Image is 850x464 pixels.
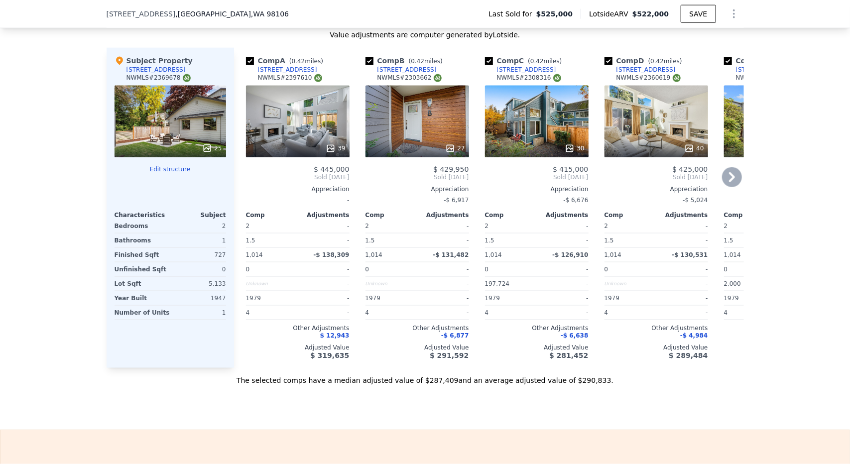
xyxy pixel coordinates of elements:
span: $ 291,592 [430,352,469,360]
span: 197,724 [485,280,510,287]
div: NWMLS # 2369678 [126,74,191,82]
div: - [658,262,708,276]
span: 1,014 [485,251,502,258]
div: [STREET_ADDRESS] [736,66,795,74]
a: [STREET_ADDRESS] [365,66,437,74]
img: NWMLS Logo [553,74,561,82]
div: - [419,219,469,233]
span: 0.42 [650,58,664,65]
span: -$ 5,024 [683,197,708,204]
div: Comp C [485,56,566,66]
div: [STREET_ADDRESS] [497,66,556,74]
span: 1,014 [365,251,382,258]
div: Adjustments [298,211,350,219]
div: - [539,291,589,305]
div: Comp E [724,56,805,66]
div: - [300,262,350,276]
div: Appreciation [485,185,589,193]
span: $ 415,000 [553,165,588,173]
div: Comp [365,211,417,219]
div: - [539,219,589,233]
div: The selected comps have a median adjusted value of $287,409 and an average adjusted value of $290... [107,368,744,386]
div: Comp B [365,56,447,66]
div: Bedrooms [115,219,168,233]
span: 0.42 [292,58,305,65]
div: - [300,233,350,247]
div: - [300,306,350,320]
div: 2 [172,219,226,233]
div: 27 [445,143,465,153]
div: NWMLS # 2308316 [497,74,561,82]
span: Sold [DATE] [485,173,589,181]
div: Subject [170,211,226,219]
div: Characteristics [115,211,170,219]
div: 1979 [485,291,535,305]
span: [STREET_ADDRESS] [107,9,176,19]
span: , [GEOGRAPHIC_DATA] [175,9,289,19]
div: Comp A [246,56,327,66]
img: NWMLS Logo [673,74,681,82]
div: 1 [173,306,226,320]
span: 0 [246,266,250,273]
span: 0 [365,266,369,273]
div: - [658,277,708,291]
span: ( miles) [644,58,686,65]
div: Other Adjustments [605,324,708,332]
div: Unknown [365,277,415,291]
a: [STREET_ADDRESS] [724,66,795,74]
a: [STREET_ADDRESS] [605,66,676,74]
div: Other Adjustments [724,324,828,332]
span: -$ 6,877 [441,333,469,340]
div: Unknown [605,277,654,291]
span: -$ 6,638 [561,333,588,340]
div: [STREET_ADDRESS] [126,66,186,74]
div: - [419,277,469,291]
div: Lot Sqft [115,277,168,291]
button: SAVE [681,5,716,23]
div: 1979 [605,291,654,305]
div: - [539,277,589,291]
div: Adjusted Value [485,344,589,352]
span: -$ 130,531 [672,251,708,258]
span: 0 [724,266,728,273]
span: $ 289,484 [669,352,708,360]
div: Value adjustments are computer generated by Lotside . [107,30,744,40]
div: Comp D [605,56,686,66]
div: NWMLS # 2303662 [377,74,442,82]
div: Unfinished Sqft [115,262,168,276]
span: 2 [485,223,489,230]
div: - [419,291,469,305]
span: 2 [605,223,608,230]
div: 5,133 [172,277,226,291]
div: [STREET_ADDRESS] [258,66,317,74]
span: ( miles) [285,58,327,65]
div: - [658,306,708,320]
div: 0 [172,262,226,276]
span: -$ 138,309 [313,251,349,258]
img: NWMLS Logo [434,74,442,82]
button: Show Options [724,4,744,24]
div: 30 [565,143,584,153]
div: Finished Sqft [115,248,168,262]
div: 39 [326,143,345,153]
div: Other Adjustments [365,324,469,332]
div: Comp [485,211,537,219]
span: 0.42 [530,58,544,65]
div: Unknown [246,277,296,291]
div: NWMLS # 2264290 [736,74,800,82]
div: - [300,277,350,291]
div: 1947 [172,291,226,305]
div: - [419,262,469,276]
span: $ 319,635 [310,352,349,360]
div: Comp [246,211,298,219]
div: 1979 [365,291,415,305]
span: 1,014 [724,251,741,258]
span: Sold [DATE] [365,173,469,181]
div: NWMLS # 2360619 [616,74,681,82]
span: Sold [DATE] [605,173,708,181]
div: 4 [365,306,415,320]
span: 1,014 [246,251,263,258]
div: 4 [485,306,535,320]
span: -$ 6,917 [444,197,469,204]
div: Other Adjustments [485,324,589,332]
